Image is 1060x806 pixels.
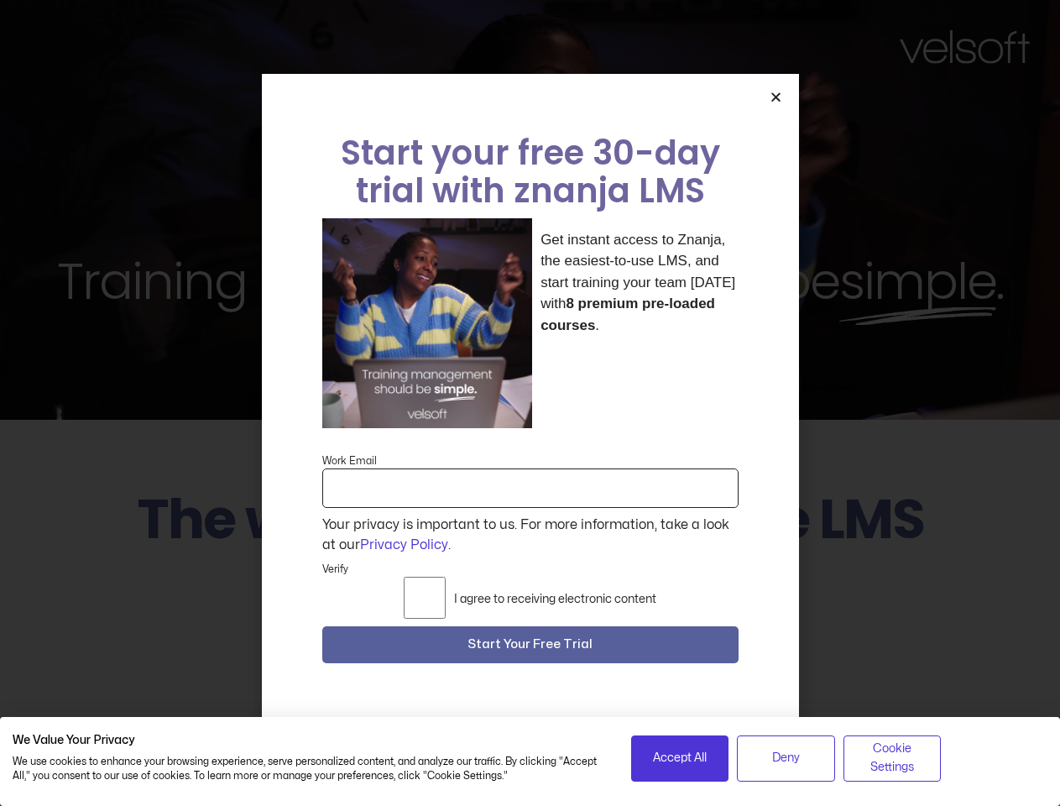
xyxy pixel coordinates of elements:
button: Deny all cookies [737,735,835,782]
span: Deny [772,749,800,767]
div: Your privacy is important to us. For more information, take a look at our . [320,515,740,555]
button: Adjust cookie preferences [843,735,942,782]
button: Start Your Free Trial [322,626,739,663]
label: Work Email [322,453,377,468]
label: Verify [322,562,348,577]
span: Accept All [653,749,707,767]
img: a woman sitting at her laptop dancing [322,218,533,429]
strong: 8 premium pre-loaded courses [540,296,715,333]
span: Cookie Settings [854,740,931,777]
a: Close [770,91,782,103]
a: Privacy Policy [360,538,448,552]
span: Start Your Free Trial [467,635,593,655]
h2: We Value Your Privacy [13,733,606,748]
label: I agree to receiving electronic content [454,593,656,605]
p: We use cookies to enhance your browsing experience, serve personalized content, and analyze our t... [13,755,606,783]
button: Accept all cookies [631,735,729,782]
p: Get instant access to Znanja, the easiest-to-use LMS, and start training your team [DATE] with . [540,229,738,337]
h2: Start your free 30-day trial with znanja LMS [322,134,739,210]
